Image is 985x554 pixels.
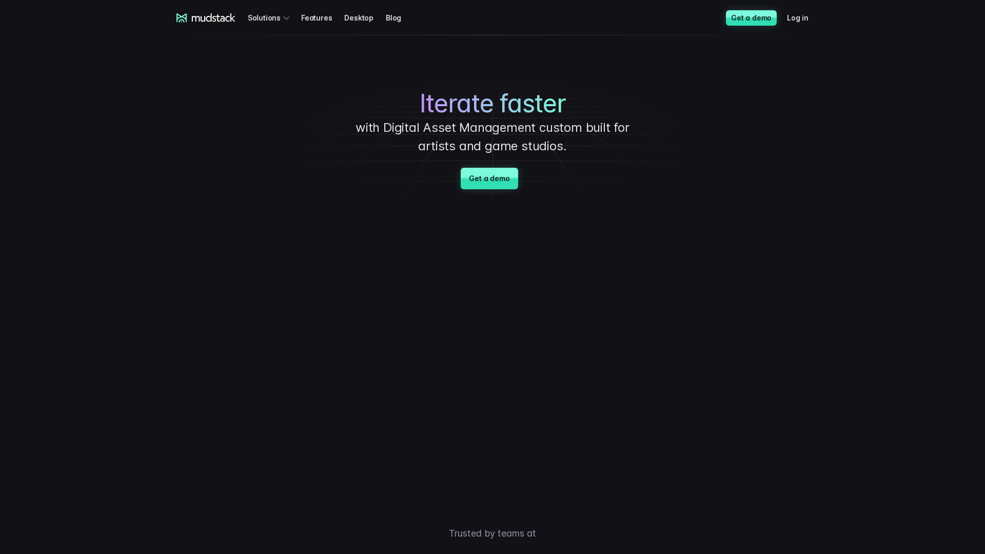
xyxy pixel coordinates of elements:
a: Log in [787,8,821,27]
span: Iterate faster [420,89,566,118]
a: Features [301,8,344,27]
p: with Digital Asset Management custom built for artists and game studios. [339,118,646,155]
a: mudstack logo [176,13,235,23]
p: Trusted by teams at [133,526,852,540]
a: Get a demo [461,168,518,189]
a: Blog [386,8,413,27]
a: Desktop [344,8,386,27]
div: Solutions [248,8,293,27]
a: Get a demo [726,10,777,26]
